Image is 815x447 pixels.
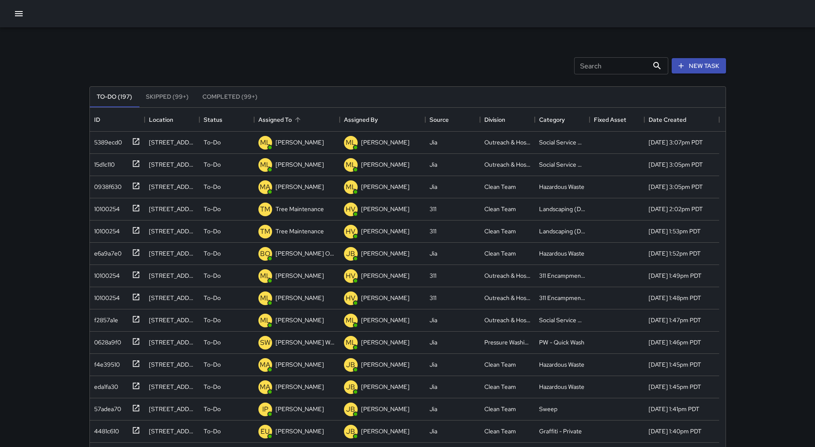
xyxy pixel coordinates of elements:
p: BO [260,249,270,259]
div: ID [90,108,145,132]
div: 0628a9f0 [91,335,121,347]
p: To-Do [204,294,221,302]
p: [PERSON_NAME] [276,160,324,169]
p: To-Do [204,338,221,347]
div: Jia [430,160,437,169]
p: [PERSON_NAME] [276,316,324,324]
div: Hazardous Waste [539,249,584,258]
p: [PERSON_NAME] [361,382,409,391]
div: 311 [430,271,436,280]
div: 1131 Mission Street [149,249,195,258]
div: 10100254 [91,201,120,213]
div: 9/3/2025, 2:02pm PDT [649,205,703,213]
div: Outreach & Hospitality [484,316,530,324]
div: 9/3/2025, 3:05pm PDT [649,160,703,169]
p: [PERSON_NAME] Overall [276,249,335,258]
p: [PERSON_NAME] [361,338,409,347]
p: To-Do [204,138,221,147]
div: 6 7th Street [149,316,195,324]
div: Hazardous Waste [539,182,584,191]
button: To-Do (197) [90,87,139,107]
div: Jia [430,382,437,391]
p: [PERSON_NAME] [276,382,324,391]
p: To-Do [204,271,221,280]
div: 934 Howard Street [149,338,195,347]
div: 626 7th Street [149,138,195,147]
div: Jia [430,182,437,191]
p: TM [260,204,270,215]
p: To-Do [204,360,221,369]
div: Landscaping (DG & Weeds) [539,227,585,235]
div: 57adea70 [91,401,121,413]
div: Status [199,108,254,132]
div: Jia [430,316,437,324]
div: Outreach & Hospitality [484,160,530,169]
div: Jia [430,338,437,347]
div: Assigned To [258,108,292,132]
div: Jia [430,405,437,413]
p: JB [346,360,355,370]
p: To-Do [204,382,221,391]
div: Graffiti - Private [539,427,582,435]
div: 4481c610 [91,423,119,435]
div: Division [480,108,535,132]
p: [PERSON_NAME] [276,138,324,147]
div: Jia [430,249,437,258]
div: 9/3/2025, 1:48pm PDT [649,294,701,302]
p: [PERSON_NAME] Weekly [276,338,335,347]
p: [PERSON_NAME] [361,427,409,435]
p: To-Do [204,205,221,213]
p: ML [346,160,356,170]
div: f4e39510 [91,357,120,369]
div: Clean Team [484,405,516,413]
div: 0938f630 [91,179,122,191]
div: 1095 Mission Street [149,294,195,302]
div: 444 Tehama Street [149,227,195,235]
div: Jia [430,427,437,435]
p: Tree Maintenance [276,205,324,213]
button: Sort [292,114,304,126]
div: 10100254 [91,223,120,235]
div: Assigned By [340,108,425,132]
p: ML [260,160,270,170]
p: [PERSON_NAME] [361,138,409,147]
div: 311 Encampments [539,294,585,302]
div: Clean Team [484,427,516,435]
div: Outreach & Hospitality [484,294,530,302]
div: Date Created [649,108,686,132]
div: 9/3/2025, 1:46pm PDT [649,338,701,347]
div: f2857a1e [91,312,118,324]
div: 311 [430,294,436,302]
p: ML [346,138,356,148]
p: ML [260,138,270,148]
div: 470 Clementina Street [149,205,195,213]
div: Location [145,108,199,132]
p: ML [346,182,356,192]
p: JB [346,426,355,437]
div: e6a9a7e0 [91,246,122,258]
p: [PERSON_NAME] [361,227,409,235]
div: 110 6th Street [149,360,195,369]
p: JB [346,249,355,259]
p: [PERSON_NAME] [361,360,409,369]
div: Outreach & Hospitality [484,138,530,147]
p: [PERSON_NAME] [361,294,409,302]
div: Pressure Washing [484,338,530,347]
div: 10100254 [91,290,120,302]
div: Jia [430,138,437,147]
div: Landscaping (DG & Weeds) [539,205,585,213]
button: New Task [672,58,726,74]
div: Source [430,108,449,132]
div: Social Service Support [539,316,585,324]
div: Clean Team [484,227,516,235]
div: 106 6th Street [149,382,195,391]
div: 9/3/2025, 1:52pm PDT [649,249,701,258]
div: 1105 Market Street [149,160,195,169]
p: HV [346,226,356,237]
div: Status [204,108,222,132]
div: 211 6th Street [149,405,195,413]
div: 9/3/2025, 1:41pm PDT [649,405,699,413]
div: Clean Team [484,249,516,258]
p: [PERSON_NAME] [276,427,324,435]
div: Clean Team [484,382,516,391]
